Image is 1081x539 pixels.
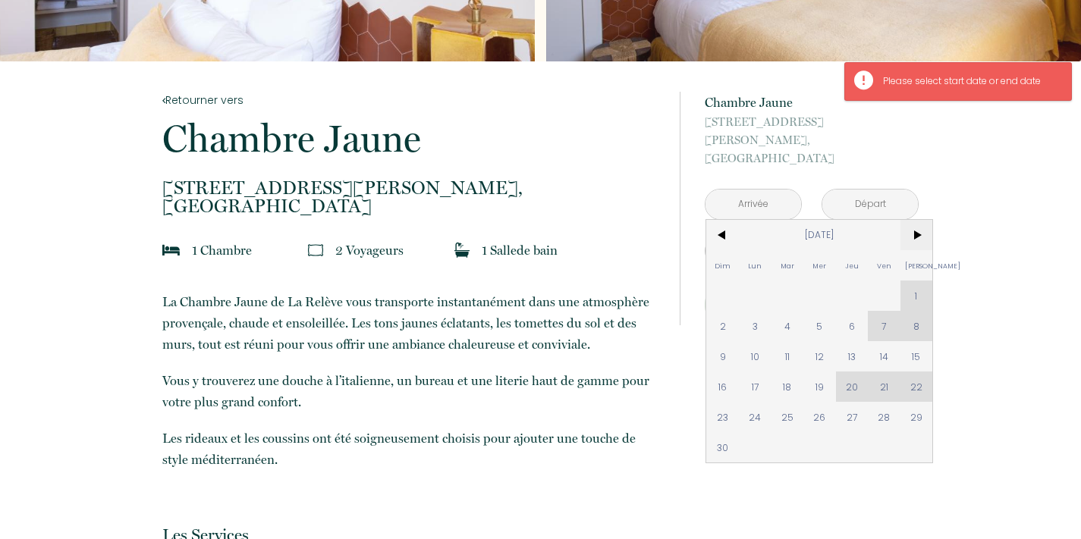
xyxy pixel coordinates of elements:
span: 30 [706,432,739,462]
p: 1 Salle de bain [482,240,558,261]
p: 2 Voyageur [335,240,404,261]
p: Les rideaux et les coussins ont été soigneusement choisis pour ajouter une touche de style médite... [162,428,660,470]
span: 16 [706,371,739,402]
p: 1 Chambre [192,240,252,261]
span: 26 [803,402,836,432]
span: 4 [771,311,803,341]
span: 18 [771,371,803,402]
span: Jeu [836,250,869,280]
span: 23 [706,402,739,432]
span: Dim [706,250,739,280]
span: 12 [803,341,836,371]
span: [DATE] [739,220,900,250]
a: Retourner vers [162,92,660,108]
span: [PERSON_NAME] [900,250,933,280]
img: guests [308,243,323,258]
span: Lun [739,250,771,280]
span: 14 [868,341,900,371]
span: 29 [900,402,933,432]
p: Chambre Jaune [705,92,919,113]
p: [GEOGRAPHIC_DATA] [162,179,660,215]
span: Mar [771,250,803,280]
span: 5 [803,311,836,341]
span: 6 [836,311,869,341]
p: Vous y trouverez une douche à l’italienne, un bureau et une literie haut de gamme pour votre plus... [162,370,660,412]
span: > [900,220,933,250]
span: 27 [836,402,869,432]
span: 2 [706,311,739,341]
span: 11 [771,341,803,371]
input: Départ [822,190,918,219]
span: 17 [739,371,771,402]
span: [STREET_ADDRESS][PERSON_NAME], [162,179,660,197]
span: 24 [739,402,771,432]
span: [STREET_ADDRESS][PERSON_NAME], [705,113,919,149]
span: 10 [739,341,771,371]
span: 9 [706,341,739,371]
span: 25 [771,402,803,432]
span: Mer [803,250,836,280]
input: Arrivée [705,190,801,219]
span: Ven [868,250,900,280]
p: Chambre Jaune [162,120,660,158]
div: Please select start date or end date [883,74,1056,89]
button: Réserver [705,284,919,325]
span: 3 [739,311,771,341]
p: La Chambre Jaune de La Relève vous transporte instantanément dans une atmosphère provençale, chau... [162,291,660,355]
span: 13 [836,341,869,371]
span: 15 [900,341,933,371]
span: 28 [868,402,900,432]
span: 19 [803,371,836,402]
span: s [398,243,404,258]
span: < [706,220,739,250]
p: [GEOGRAPHIC_DATA] [705,113,919,168]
